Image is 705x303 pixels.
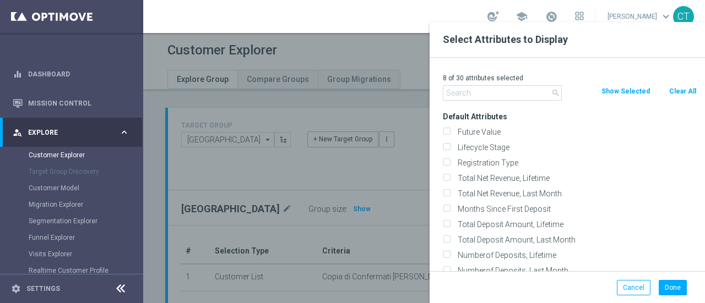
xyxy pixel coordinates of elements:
[454,235,697,245] label: Total Deposit Amount, Last Month
[29,163,142,180] div: Target Group Discovery
[673,6,694,27] div: CT
[454,158,697,168] label: Registration Type
[443,74,697,82] p: 8 of 30 attributes selected
[29,233,115,242] a: Funnel Explorer
[12,99,130,108] button: Mission Control
[28,129,119,136] span: Explore
[454,266,697,276] label: Numberof Deposits, Last Month
[454,127,697,137] label: Future Value
[660,10,672,23] span: keyboard_arrow_down
[29,262,142,279] div: Realtime Customer Profile
[668,85,697,97] button: Clear All
[13,128,23,137] i: person_search
[443,112,697,122] h3: Default Attributes
[551,89,560,97] i: search
[29,147,142,163] div: Customer Explorer
[28,59,129,89] a: Dashboard
[516,10,528,23] span: school
[13,128,119,137] div: Explore
[13,89,129,118] div: Mission Control
[454,189,697,199] label: Total Net Revenue, Last Month
[600,85,651,97] button: Show Selected
[29,184,115,192] a: Customer Model
[659,280,687,295] button: Done
[454,204,697,214] label: Months Since First Deposit
[454,142,697,152] label: Lifecycle Stage
[11,284,21,294] i: settings
[29,246,142,262] div: Visits Explorer
[13,59,129,89] div: Dashboard
[454,173,697,183] label: Total Net Revenue, Lifetime
[443,33,692,46] h2: Select Attributes to Display
[29,229,142,246] div: Funnel Explorer
[29,180,142,196] div: Customer Model
[29,217,115,225] a: Segmentation Explorer
[26,285,60,292] a: Settings
[29,250,115,258] a: Visits Explorer
[12,70,130,79] button: equalizer Dashboard
[12,128,130,137] button: person_search Explore keyboard_arrow_right
[28,89,129,118] a: Mission Control
[29,196,142,213] div: Migration Explorer
[617,280,650,295] button: Cancel
[119,127,129,137] i: keyboard_arrow_right
[606,8,673,25] a: [PERSON_NAME]keyboard_arrow_down
[29,200,115,209] a: Migration Explorer
[454,250,697,260] label: Numberof Deposits, Lifetime
[13,69,23,79] i: equalizer
[29,151,115,159] a: Customer Explorer
[29,266,115,275] a: Realtime Customer Profile
[443,85,562,101] input: Search
[454,219,697,229] label: Total Deposit Amount, Lifetime
[29,213,142,229] div: Segmentation Explorer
